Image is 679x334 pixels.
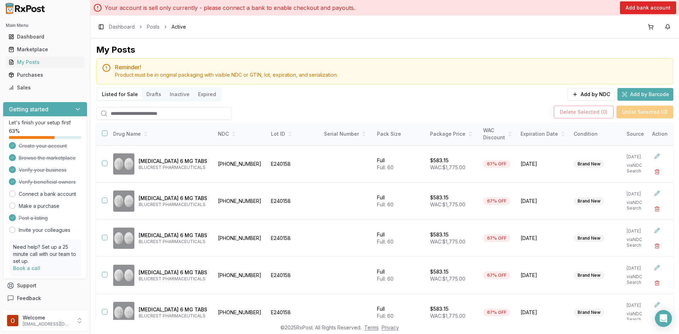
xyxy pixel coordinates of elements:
[9,128,20,135] span: 63 %
[218,130,262,137] div: NDC
[483,309,510,316] div: 67% OFF
[113,130,208,137] div: Drug Name
[9,105,48,113] h3: Getting started
[139,269,208,276] p: [MEDICAL_DATA] 6 MG TABS
[96,44,135,55] div: My Posts
[574,271,604,279] div: Brand New
[430,201,465,207] span: WAC: $1,775.00
[651,150,663,163] button: Edit
[9,119,81,126] p: Let's finish your setup first!
[521,130,565,137] div: Expiration Date
[373,123,426,146] th: Pack Size
[651,298,663,311] button: Edit
[382,324,399,330] a: Privacy
[627,163,654,174] p: via NDC Search
[364,324,379,330] a: Terms
[324,130,368,137] div: Serial Number
[6,43,85,56] a: Marketplace
[113,153,134,175] img: Carbinoxamine Maleate 6 MG TABS
[6,30,85,43] a: Dashboard
[521,160,565,168] span: [DATE]
[373,146,426,183] td: Full
[214,294,267,331] td: [PHONE_NUMBER]
[430,130,475,137] div: Package Price
[6,23,85,28] h2: Main Menu
[3,44,87,55] button: Marketplace
[8,59,82,66] div: My Posts
[3,292,87,305] button: Feedback
[6,56,85,69] a: My Posts
[139,313,208,319] p: BLUCREST PHARMACEUTICALS
[13,244,77,265] p: Need help? Set up a 25 minute call with our team to set up.
[574,309,604,316] div: Brand New
[651,240,663,252] button: Delete
[113,228,134,249] img: Carbinoxamine Maleate 6 MG TABS
[568,88,615,101] button: Add by NDC
[8,33,82,40] div: Dashboard
[377,313,394,319] span: Full: 60
[627,228,654,234] p: [DATE]
[109,23,186,30] nav: breadcrumb
[627,154,654,160] p: [DATE]
[617,88,673,101] button: Add by Barcode
[483,127,512,141] div: WAC Discount
[139,276,208,282] p: BLUCREST PHARMACEUTICALS
[373,220,426,257] td: Full
[627,311,654,322] p: via NDC Search
[19,203,59,210] a: Make a purchase
[430,157,448,164] p: $583.15
[569,123,622,146] th: Condition
[3,31,87,42] button: Dashboard
[430,239,465,245] span: WAC: $1,775.00
[214,220,267,257] td: [PHONE_NUMBER]
[651,203,663,215] button: Delete
[267,183,320,220] td: E240158
[139,165,208,170] p: BLUCREST PHARMACEUTICALS
[651,187,663,200] button: Edit
[3,57,87,68] button: My Posts
[574,234,604,242] div: Brand New
[3,279,87,292] button: Support
[8,46,82,53] div: Marketplace
[194,89,220,100] button: Expired
[430,305,448,312] p: $583.15
[23,314,72,321] p: Welcome
[115,71,667,78] div: Product must be in original packaging with visible NDC or GTIN, lot, expiration, and serialization.
[267,294,320,331] td: E240158
[651,224,663,237] button: Edit
[23,321,72,327] p: [EMAIL_ADDRESS][DOMAIN_NAME]
[214,146,267,183] td: [PHONE_NUMBER]
[651,277,663,289] button: Delete
[3,3,48,14] img: RxPost Logo
[147,23,159,30] a: Posts
[430,164,465,170] span: WAC: $1,775.00
[430,276,465,282] span: WAC: $1,775.00
[430,194,448,201] p: $583.15
[627,237,654,248] p: via NDC Search
[19,191,76,198] a: Connect a bank account
[172,23,186,30] span: Active
[7,315,18,326] img: User avatar
[483,160,510,168] div: 67% OFF
[627,130,654,137] div: Source
[646,123,673,146] th: Action
[105,4,355,12] p: Your account is sell only currently - please connect a bank to enable checkout and payouts.
[267,220,320,257] td: E240158
[521,198,565,205] span: [DATE]
[98,89,142,100] button: Listed for Sale
[627,274,654,285] p: via NDC Search
[620,1,676,14] a: Add bank account
[8,71,82,78] div: Purchases
[267,146,320,183] td: E240158
[8,84,82,91] div: Sales
[113,191,134,212] img: Carbinoxamine Maleate 6 MG TABS
[521,235,565,242] span: [DATE]
[483,271,510,279] div: 67% OFF
[627,191,654,197] p: [DATE]
[377,239,394,245] span: Full: 60
[521,272,565,279] span: [DATE]
[19,154,76,162] span: Browse the marketplace
[19,227,70,234] a: Invite your colleagues
[115,64,667,70] h5: Reminder!
[139,195,208,202] p: [MEDICAL_DATA] 6 MG TABS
